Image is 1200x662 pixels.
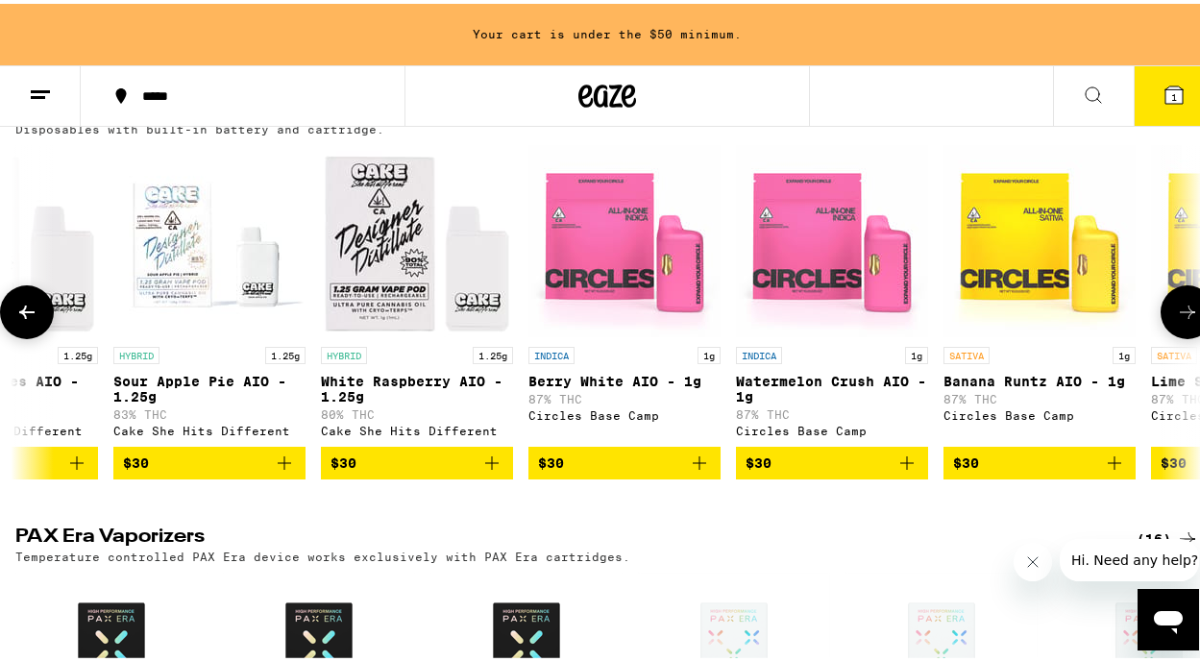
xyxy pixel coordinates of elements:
[698,343,721,360] p: 1g
[1171,87,1177,99] span: 1
[746,452,771,467] span: $30
[15,119,384,132] p: Disposables with built-in battery and cartridge.
[1060,535,1199,577] iframe: Message from company
[943,343,990,360] p: SATIVA
[1138,585,1199,647] iframe: Button to launch messaging window
[113,343,159,360] p: HYBRID
[331,452,356,467] span: $30
[473,343,513,360] p: 1.25g
[736,141,928,443] a: Open page for Watermelon Crush AIO - 1g from Circles Base Camp
[736,421,928,433] div: Circles Base Camp
[113,370,306,401] p: Sour Apple Pie AIO - 1.25g
[321,421,513,433] div: Cake She Hits Different
[113,141,306,333] img: Cake She Hits Different - Sour Apple Pie AIO - 1.25g
[528,389,721,402] p: 87% THC
[265,343,306,360] p: 1.25g
[528,443,721,476] button: Add to bag
[736,370,928,401] p: Watermelon Crush AIO - 1g
[321,343,367,360] p: HYBRID
[736,141,928,333] img: Circles Base Camp - Watermelon Crush AIO - 1g
[321,141,513,443] a: Open page for White Raspberry AIO - 1.25g from Cake She Hits Different
[15,524,1105,547] h2: PAX Era Vaporizers
[321,370,513,401] p: White Raspberry AIO - 1.25g
[1113,343,1136,360] p: 1g
[943,141,1136,443] a: Open page for Banana Runtz AIO - 1g from Circles Base Camp
[528,343,575,360] p: INDICA
[528,141,721,443] a: Open page for Berry White AIO - 1g from Circles Base Camp
[943,443,1136,476] button: Add to bag
[1014,539,1052,577] iframe: Close message
[538,452,564,467] span: $30
[123,452,149,467] span: $30
[736,443,928,476] button: Add to bag
[943,405,1136,418] div: Circles Base Camp
[113,141,306,443] a: Open page for Sour Apple Pie AIO - 1.25g from Cake She Hits Different
[15,547,630,559] p: Temperature controlled PAX Era device works exclusively with PAX Era cartridges.
[528,370,721,385] p: Berry White AIO - 1g
[1151,343,1197,360] p: SATIVA
[528,141,721,333] img: Circles Base Camp - Berry White AIO - 1g
[58,343,98,360] p: 1.25g
[1137,524,1199,547] a: (16)
[943,389,1136,402] p: 87% THC
[736,343,782,360] p: INDICA
[953,452,979,467] span: $30
[1161,452,1187,467] span: $30
[321,443,513,476] button: Add to bag
[905,343,928,360] p: 1g
[943,141,1136,333] img: Circles Base Camp - Banana Runtz AIO - 1g
[943,370,1136,385] p: Banana Runtz AIO - 1g
[321,405,513,417] p: 80% THC
[113,405,306,417] p: 83% THC
[321,141,513,333] img: Cake She Hits Different - White Raspberry AIO - 1.25g
[528,405,721,418] div: Circles Base Camp
[113,443,306,476] button: Add to bag
[113,421,306,433] div: Cake She Hits Different
[736,405,928,417] p: 87% THC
